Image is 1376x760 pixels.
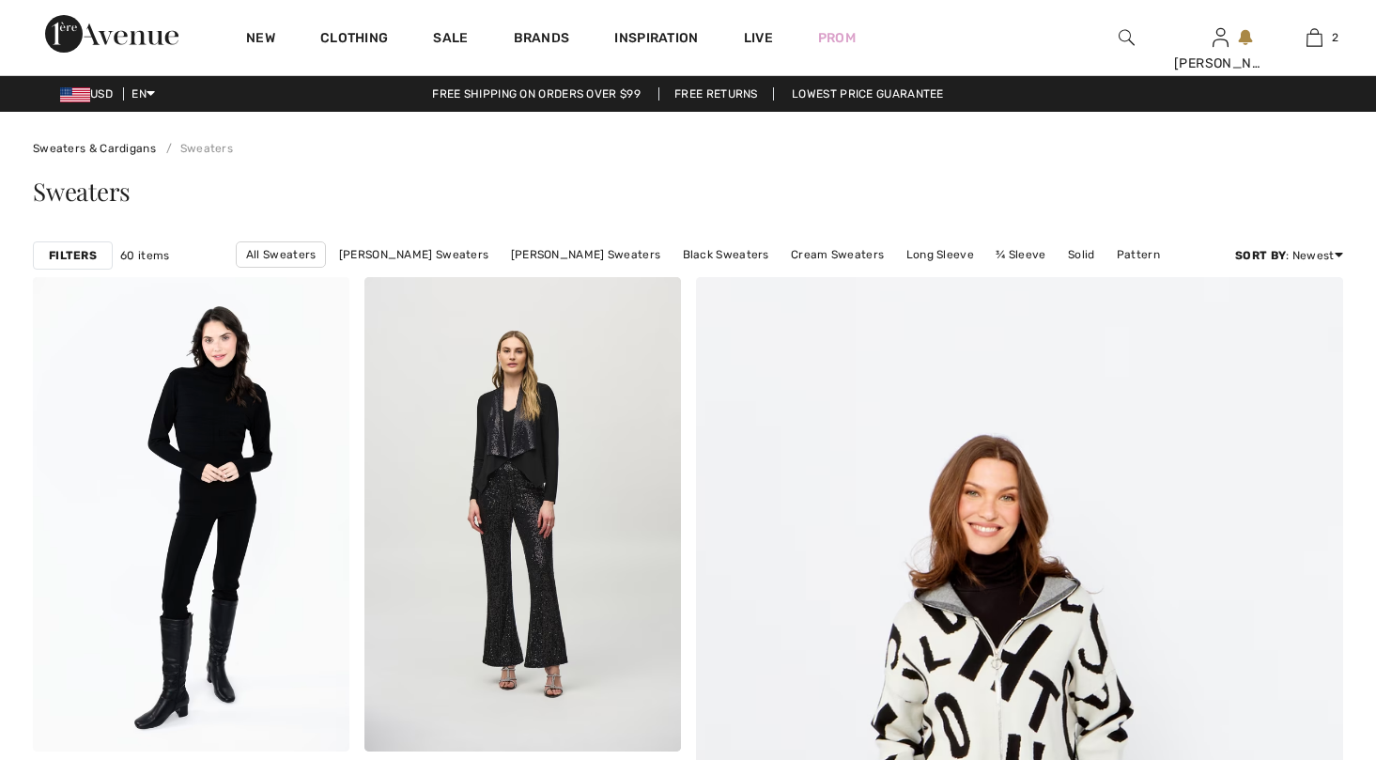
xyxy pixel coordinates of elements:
a: Prom [818,28,856,48]
a: Clothing [320,30,388,50]
a: Brands [514,30,570,50]
a: ¾ Sleeve [986,242,1055,267]
img: My Info [1213,26,1229,49]
a: Long Sleeve [897,242,983,267]
span: 60 items [120,247,169,264]
span: Inspiration [614,30,698,50]
a: Sweaters & Cardigans [33,142,156,155]
img: Sequin Shawl Collar Blazer Style 244050. Black [364,277,681,752]
a: [PERSON_NAME] Sweaters [502,242,671,267]
img: search the website [1119,26,1135,49]
img: Striped turtleneck Sweater Style 234140U. Magenta [33,277,349,752]
div: [PERSON_NAME] [1174,54,1266,73]
span: USD [60,87,120,101]
a: 2 [1268,26,1360,49]
a: Sign In [1213,28,1229,46]
strong: Sort By [1235,249,1286,262]
img: US Dollar [60,87,90,102]
span: 2 [1332,29,1338,46]
div: : Newest [1235,247,1343,264]
a: Live [744,28,773,48]
img: My Bag [1306,26,1322,49]
a: Pattern [1107,242,1169,267]
a: Lowest Price Guarantee [777,87,959,101]
strong: Filters [49,247,97,264]
a: All Sweaters [236,241,327,268]
a: New [246,30,275,50]
a: Free Returns [658,87,774,101]
img: 1ère Avenue [45,15,178,53]
span: EN [131,87,155,101]
a: Sale [433,30,468,50]
a: [PERSON_NAME] Sweaters [330,242,499,267]
span: Sweaters [33,175,131,208]
a: Sweaters [159,142,233,155]
a: Free shipping on orders over $99 [417,87,656,101]
a: Cream Sweaters [781,242,893,267]
a: Solid [1059,242,1105,267]
a: Black Sweaters [673,242,779,267]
